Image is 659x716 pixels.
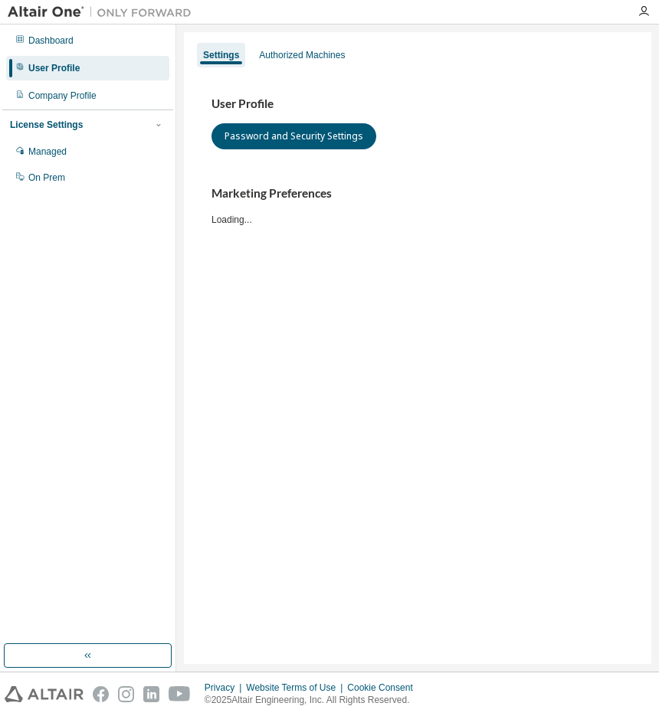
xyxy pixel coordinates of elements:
[10,119,83,131] div: License Settings
[8,5,199,20] img: Altair One
[28,90,97,102] div: Company Profile
[211,96,624,112] h3: User Profile
[205,694,422,707] p: © 2025 Altair Engineering, Inc. All Rights Reserved.
[211,123,376,149] button: Password and Security Settings
[143,686,159,702] img: linkedin.svg
[28,172,65,184] div: On Prem
[347,682,421,694] div: Cookie Consent
[246,682,347,694] div: Website Terms of Use
[205,682,246,694] div: Privacy
[169,686,191,702] img: youtube.svg
[28,145,67,158] div: Managed
[28,34,74,47] div: Dashboard
[211,186,624,225] div: Loading...
[203,49,239,61] div: Settings
[28,62,80,74] div: User Profile
[118,686,134,702] img: instagram.svg
[93,686,109,702] img: facebook.svg
[5,686,84,702] img: altair_logo.svg
[211,186,624,201] h3: Marketing Preferences
[259,49,345,61] div: Authorized Machines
